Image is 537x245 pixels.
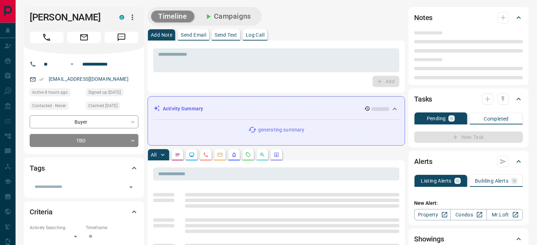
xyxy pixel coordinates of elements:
svg: Email Verified [39,77,44,82]
div: Thu Nov 28 2024 [86,88,138,98]
p: Activity Summary [163,105,203,112]
h2: Criteria [30,206,53,218]
div: Activity Summary [154,102,399,115]
svg: Requests [245,152,251,158]
svg: Lead Browsing Activity [189,152,195,158]
svg: Listing Alerts [231,152,237,158]
p: Actively Searching: [30,225,82,231]
div: Buyer [30,115,138,128]
p: Pending [427,116,446,121]
button: Open [126,182,136,192]
p: Add Note [151,32,172,37]
svg: Calls [203,152,209,158]
span: Contacted - Never [32,102,66,109]
p: Send Email [181,32,206,37]
span: Message [105,32,138,43]
svg: Notes [175,152,180,158]
div: Tags [30,160,138,177]
div: condos.ca [119,15,124,20]
div: Notes [414,9,523,26]
p: Listing Alerts [421,178,452,183]
a: Condos [450,209,487,220]
div: Mon Aug 18 2025 [30,88,82,98]
div: Tasks [414,91,523,108]
a: Property [414,209,451,220]
svg: Emails [217,152,223,158]
h2: Notes [414,12,432,23]
span: Active 8 hours ago [32,89,68,96]
div: Criteria [30,203,138,220]
p: generating summary [258,126,304,134]
svg: Agent Actions [274,152,279,158]
p: Timeframe: [86,225,138,231]
a: Mr.Loft [487,209,523,220]
button: Timeline [151,11,194,22]
a: [EMAIL_ADDRESS][DOMAIN_NAME] [49,76,129,82]
svg: Opportunities [259,152,265,158]
p: Send Text [215,32,237,37]
div: TBD [30,134,138,147]
button: Campaigns [197,11,258,22]
span: Call [30,32,64,43]
span: Signed up [DATE] [88,89,121,96]
h1: [PERSON_NAME] [30,12,109,23]
p: All [151,152,156,157]
p: New Alert: [414,200,523,207]
h2: Tasks [414,93,432,105]
span: Claimed [DATE] [88,102,118,109]
h2: Alerts [414,156,432,167]
div: Thu Nov 28 2024 [86,102,138,112]
h2: Tags [30,163,44,174]
h2: Showings [414,233,444,245]
p: Building Alerts [475,178,508,183]
p: Completed [484,116,509,121]
div: Alerts [414,153,523,170]
button: Open [68,60,76,68]
span: Email [67,32,101,43]
p: Log Call [246,32,264,37]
